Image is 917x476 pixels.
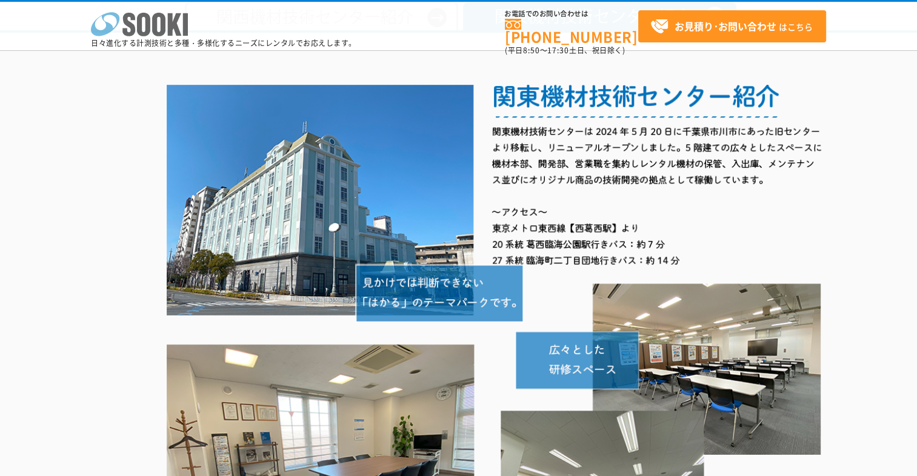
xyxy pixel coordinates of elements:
[523,45,540,56] span: 8:50
[547,45,569,56] span: 17:30
[650,18,813,36] span: はこちら
[638,10,826,42] a: お見積り･お問い合わせはこちら
[505,10,638,18] span: お電話でのお問い合わせは
[91,39,356,47] p: 日々進化する計測技術と多種・多様化するニーズにレンタルでお応えします。
[505,19,638,44] a: [PHONE_NUMBER]
[505,45,625,56] span: (平日 ～ 土日、祝日除く)
[675,19,776,33] strong: お見積り･お問い合わせ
